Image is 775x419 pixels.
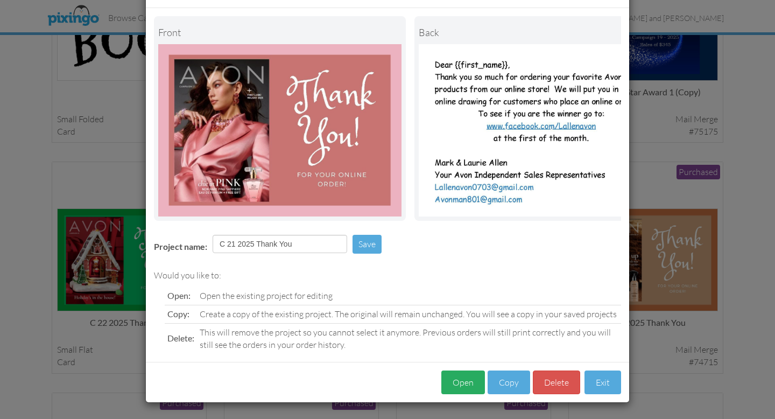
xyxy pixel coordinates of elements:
[197,323,621,353] td: This will remove the project so you cannot select it anymore. Previous orders will still print co...
[167,290,191,301] span: Open:
[167,333,194,343] span: Delete:
[154,269,621,282] div: Would you like to:
[213,235,347,253] input: Enter project name
[167,309,189,319] span: Copy:
[158,44,401,217] img: Landscape Image
[154,241,207,253] label: Project name:
[419,20,662,44] div: back
[419,44,662,217] img: Portrait Image
[488,371,530,395] button: Copy
[158,20,401,44] div: Front
[533,371,580,395] button: Delete
[197,305,621,323] td: Create a copy of the existing project. The original will remain unchanged. You will see a copy in...
[584,371,621,395] button: Exit
[197,287,621,305] td: Open the existing project for editing
[353,235,382,254] button: Save
[441,371,485,395] button: Open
